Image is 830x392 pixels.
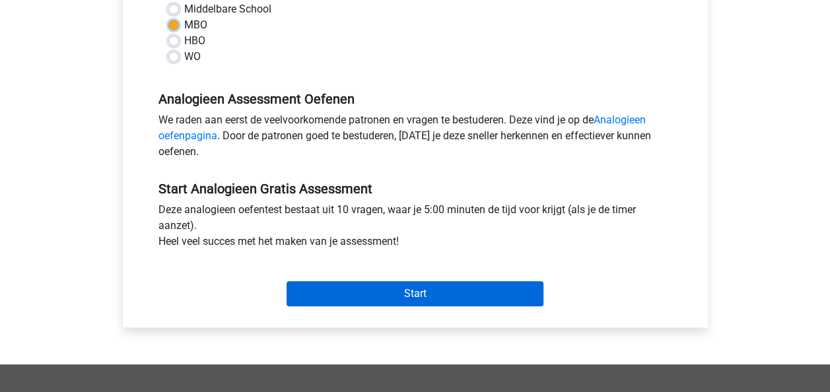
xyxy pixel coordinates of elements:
[158,91,672,107] h5: Analogieen Assessment Oefenen
[184,33,205,49] label: HBO
[149,112,682,165] div: We raden aan eerst de veelvoorkomende patronen en vragen te bestuderen. Deze vind je op de . Door...
[184,1,271,17] label: Middelbare School
[287,281,543,306] input: Start
[184,17,207,33] label: MBO
[149,202,682,255] div: Deze analogieen oefentest bestaat uit 10 vragen, waar je 5:00 minuten de tijd voor krijgt (als je...
[184,49,201,65] label: WO
[158,181,672,197] h5: Start Analogieen Gratis Assessment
